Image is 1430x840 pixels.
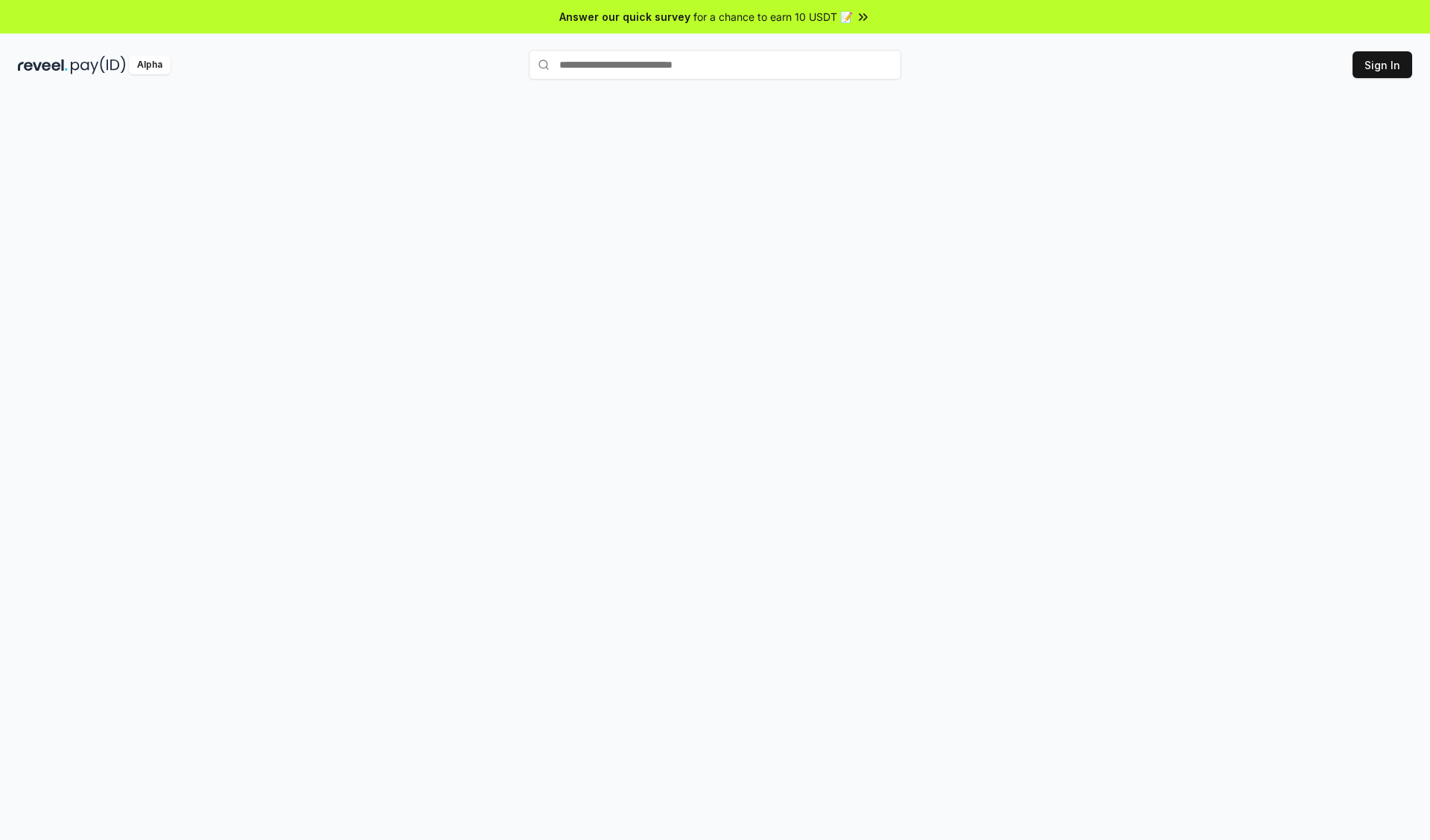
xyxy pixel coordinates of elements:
img: reveel_dark [18,56,68,74]
span: Answer our quick survey [559,9,690,25]
button: Sign In [1353,51,1412,78]
img: pay_id [71,56,126,74]
div: Alpha [129,56,171,74]
span: for a chance to earn 10 USDT 📝 [693,9,853,25]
